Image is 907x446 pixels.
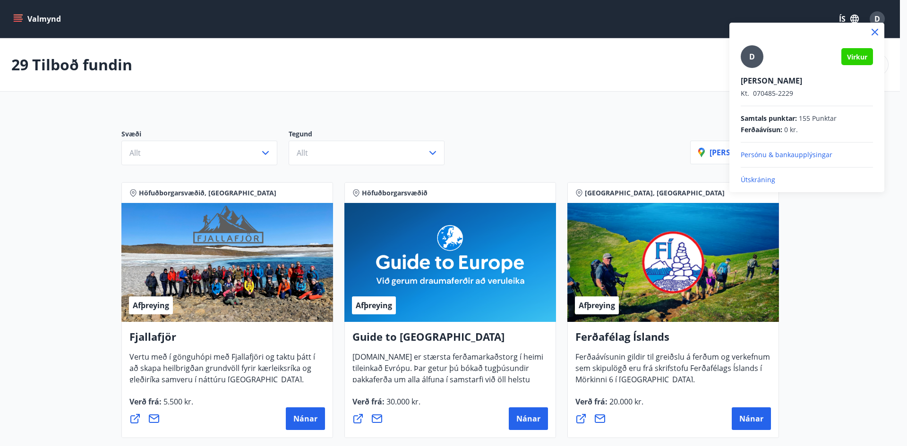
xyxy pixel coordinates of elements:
[741,150,873,160] p: Persónu & bankaupplýsingar
[741,76,873,86] p: [PERSON_NAME]
[799,114,837,123] span: 155 Punktar
[741,175,873,185] p: Útskráning
[847,52,867,61] span: Virkur
[741,114,797,123] span: Samtals punktar :
[741,125,782,135] span: Ferðaávísun :
[741,89,873,98] p: 070485-2229
[749,51,755,62] span: D
[741,89,749,98] span: Kt.
[784,125,798,135] span: 0 kr.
